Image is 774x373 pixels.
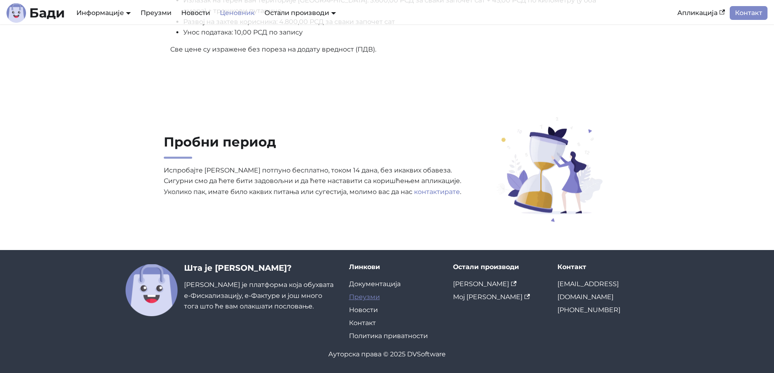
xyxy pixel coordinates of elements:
[453,280,516,288] a: [PERSON_NAME]
[183,27,604,38] li: Унос података: 10,00 РСД по запису
[672,6,730,20] a: Апликација
[453,293,530,301] a: Мој [PERSON_NAME]
[557,306,620,314] a: [PHONE_NUMBER]
[164,165,464,197] p: Испробајте [PERSON_NAME] потпуно бесплатно, током 14 дана, без икаквих обавеза. Сигурни смо да ће...
[126,264,178,316] img: Бади
[7,3,65,23] a: ЛогоБади
[164,134,464,159] h2: Пробни период
[29,6,65,19] b: Бади
[349,332,428,340] a: Политика приватности
[215,6,260,20] a: Ценовник
[349,280,401,288] a: Документација
[184,263,336,316] div: [PERSON_NAME] је платформа која обухвата е-Фискализацију, е-Фактуре и још много тога што ће вам о...
[488,114,612,222] img: Пробни период
[730,6,767,20] a: Контакт
[453,263,544,271] div: Остали производи
[349,306,378,314] a: Новости
[76,9,131,17] a: Информације
[176,6,215,20] a: Новости
[265,9,336,17] a: Остали производи
[136,6,176,20] a: Преузми
[170,44,604,55] p: Све цене су изражене без пореза на додату вредност (ПДВ).
[126,349,649,360] div: Ауторска права © 2025 DVSoftware
[414,188,460,196] a: контактирате
[349,263,440,271] div: Линкови
[557,280,619,301] a: [EMAIL_ADDRESS][DOMAIN_NAME]
[7,3,26,23] img: Лого
[184,263,336,273] h3: Шта је [PERSON_NAME]?
[557,263,649,271] div: Контакт
[349,293,380,301] a: Преузми
[349,319,376,327] a: Контакт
